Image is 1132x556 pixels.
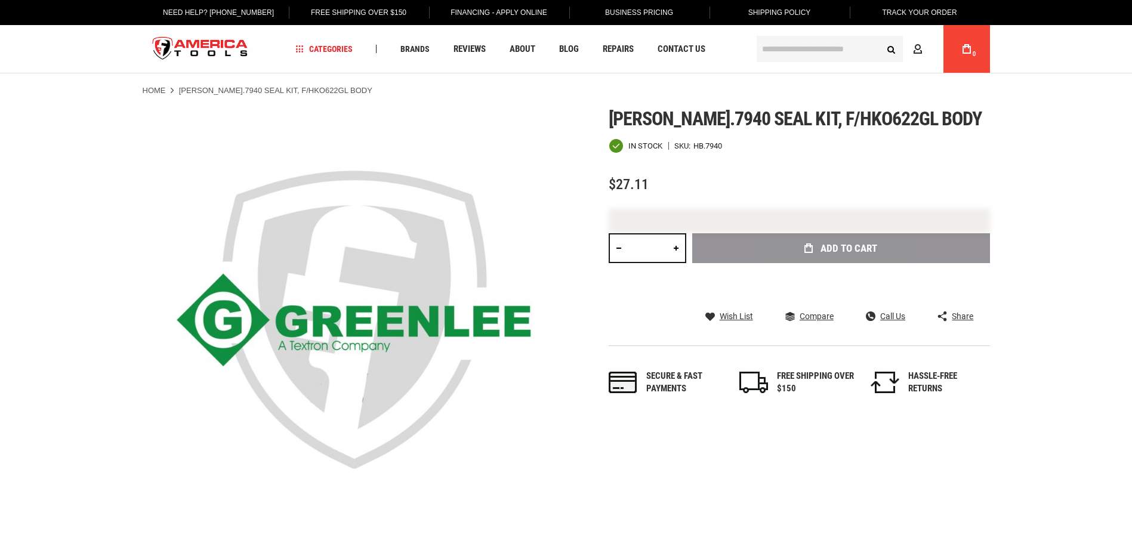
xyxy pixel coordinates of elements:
a: Reviews [448,41,491,57]
a: Compare [785,311,834,322]
span: Compare [800,312,834,320]
span: [PERSON_NAME].7940 seal kit, f/hko622gl body [609,107,982,130]
span: Share [952,312,973,320]
img: shipping [739,372,768,393]
div: Availability [609,138,662,153]
a: Call Us [866,311,905,322]
span: 0 [973,51,976,57]
a: Brands [395,41,435,57]
a: Wish List [705,311,753,322]
strong: [PERSON_NAME].7940 SEAL KIT, F/HKO622GL BODY [179,86,372,95]
img: main product photo [143,108,566,532]
img: payments [609,372,637,393]
span: Repairs [603,45,634,54]
button: Search [880,38,903,60]
span: Reviews [454,45,486,54]
span: In stock [628,142,662,150]
div: Secure & fast payments [646,370,724,396]
div: HB.7940 [693,142,722,150]
span: Call Us [880,312,905,320]
span: Wish List [720,312,753,320]
a: store logo [143,27,258,72]
span: Blog [559,45,579,54]
span: Contact Us [658,45,705,54]
a: 0 [955,25,978,73]
a: Categories [290,41,358,57]
div: HASSLE-FREE RETURNS [908,370,986,396]
img: America Tools [143,27,258,72]
a: About [504,41,541,57]
span: Categories [295,45,353,53]
span: About [510,45,535,54]
strong: SKU [674,142,693,150]
span: Brands [400,45,430,53]
span: Shipping Policy [748,8,811,17]
a: Blog [554,41,584,57]
a: Repairs [597,41,639,57]
span: $27.11 [609,176,649,193]
a: Contact Us [652,41,711,57]
div: FREE SHIPPING OVER $150 [777,370,855,396]
img: returns [871,372,899,393]
a: Home [143,85,166,96]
